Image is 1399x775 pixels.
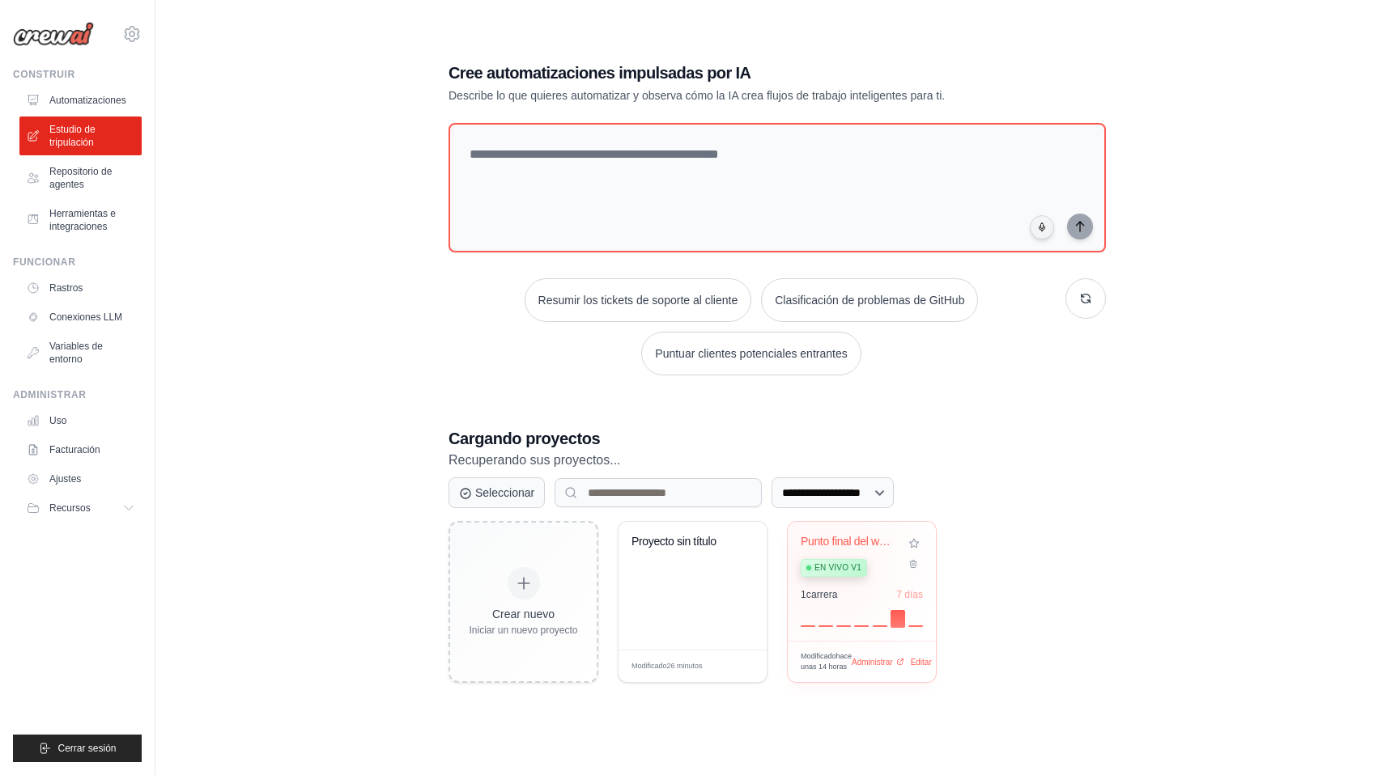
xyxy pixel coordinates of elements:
font: Administrar [13,389,87,400]
font: Automatizaciones [49,95,126,106]
div: Día 6: 1 ejecución [891,610,905,628]
font: Editar [721,662,742,671]
button: Recursos [19,495,142,521]
button: Obtenga nuevas sugerencias [1065,278,1106,319]
font: Iniciar un nuevo proyecto [469,625,577,636]
font: Proyecto sin título [631,535,717,548]
font: Variables de entorno [49,341,103,365]
div: Día 3: 0 ejecuciones [836,625,851,626]
a: Facturación [19,437,142,463]
font: Facturación [49,444,100,455]
div: Actividad de los últimos 7 días [801,608,923,627]
font: Rastros [49,282,83,294]
font: Funcionar [13,256,75,268]
font: Uso [49,415,66,426]
font: Editar [911,658,932,667]
a: Estudio de tripulación [19,116,142,155]
button: Añadir a favoritos [905,535,923,553]
button: Clasificación de problemas de GitHub [761,278,978,322]
font: Cargando proyectos [449,430,600,447]
button: Seleccionar [449,477,545,508]
font: 1 [801,589,806,600]
font: Clasificación de problemas de GitHub [775,294,964,307]
font: Puntuar clientes potenciales entrantes [655,347,847,360]
font: Recuperando sus proyectos... [449,453,621,467]
font: Modificado [801,652,836,660]
div: Día 1: 0 ejecuciones [801,625,815,626]
a: Repositorio de agentes [19,159,142,197]
div: Día 4: 0 ejecuciones [854,625,869,626]
font: Seleccionar [475,486,534,499]
a: Variables de entorno [19,333,142,372]
font: Recursos [49,502,91,514]
button: Eliminar proyecto [905,556,923,572]
font: Administrar [852,658,893,667]
font: Crear nuevo [492,608,555,620]
div: Administrar la implementación [852,656,904,668]
button: Resumir los tickets de soporte al cliente [525,278,752,322]
button: Haga clic para decir su idea de automatización [1030,215,1054,239]
font: Cerrar sesión [57,743,116,754]
font: Conexiones LLM [49,311,122,323]
font: Modificado [631,662,667,670]
div: Proyecto sin título [631,535,729,549]
font: carrera [806,589,838,600]
font: Describe lo que quieres automatizar y observa cómo la IA crea flujos de trabajo inteligentes para... [449,89,945,102]
a: Conexiones LLM [19,304,142,330]
font: Ajustes [49,473,81,485]
div: Día 7: 0 ejecuciones [908,625,923,626]
font: 7 días [896,589,923,600]
div: Punto final del webhook de WTI Intelligence [801,535,899,549]
font: Punto final del webhook de WTI Intelligence [801,535,1009,548]
font: Estudio de tripulación [49,124,96,148]
div: Día 5: 0 ejecuciones [873,625,887,626]
font: En vivo v1 [814,563,861,572]
a: Herramientas e integraciones [19,201,142,239]
div: Día 2: 0 ejecuciones [819,625,833,626]
font: 26 minutos [667,662,703,670]
a: Ajustes [19,466,142,492]
img: Logo [13,22,94,46]
font: Resumir los tickets de soporte al cliente [538,294,738,307]
button: Puntuar clientes potenciales entrantes [641,332,861,375]
font: Construir [13,69,75,80]
a: Uso [19,408,142,434]
button: Cerrar sesión [13,735,142,762]
a: Rastros [19,275,142,301]
font: Repositorio de agentes [49,166,112,190]
font: Herramientas e integraciones [49,208,116,232]
a: Automatizaciones [19,87,142,113]
font: Cree automatizaciones impulsadas por IA [449,64,751,82]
